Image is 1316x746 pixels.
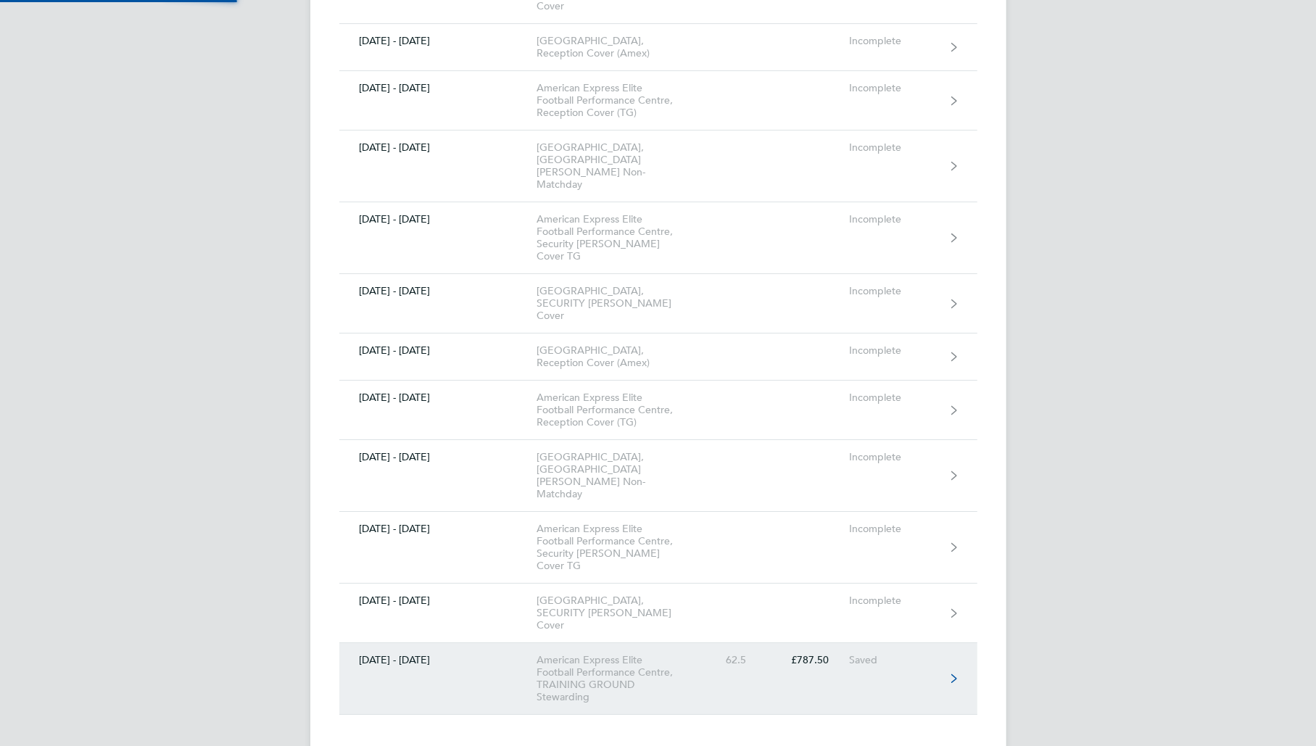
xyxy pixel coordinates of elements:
a: [DATE] - [DATE][GEOGRAPHIC_DATA], SECURITY [PERSON_NAME] CoverIncomplete [339,274,977,333]
div: Incomplete [849,391,938,404]
div: [DATE] - [DATE] [339,344,537,357]
div: [DATE] - [DATE] [339,523,537,535]
a: [DATE] - [DATE][GEOGRAPHIC_DATA], [GEOGRAPHIC_DATA] [PERSON_NAME] Non-MatchdayIncomplete [339,130,977,202]
a: [DATE] - [DATE]American Express Elite Football Performance Centre, Security [PERSON_NAME] Cover T... [339,512,977,584]
a: [DATE] - [DATE]American Express Elite Football Performance Centre, Reception Cover (TG)Incomplete [339,381,977,440]
div: Incomplete [849,141,938,154]
a: [DATE] - [DATE]American Express Elite Football Performance Centre, Reception Cover (TG)Incomplete [339,71,977,130]
div: American Express Elite Football Performance Centre, Security [PERSON_NAME] Cover TG [537,523,703,572]
a: [DATE] - [DATE]American Express Elite Football Performance Centre, Security [PERSON_NAME] Cover T... [339,202,977,274]
div: Incomplete [849,285,938,297]
a: [DATE] - [DATE][GEOGRAPHIC_DATA], SECURITY [PERSON_NAME] CoverIncomplete [339,584,977,643]
div: American Express Elite Football Performance Centre, TRAINING GROUND Stewarding [537,654,703,703]
a: [DATE] - [DATE][GEOGRAPHIC_DATA], [GEOGRAPHIC_DATA] [PERSON_NAME] Non-MatchdayIncomplete [339,440,977,512]
div: [GEOGRAPHIC_DATA], [GEOGRAPHIC_DATA] [PERSON_NAME] Non-Matchday [537,141,703,191]
div: [DATE] - [DATE] [339,213,537,225]
div: Incomplete [849,35,938,47]
div: American Express Elite Football Performance Centre, Reception Cover (TG) [537,391,703,428]
div: Incomplete [849,344,938,357]
div: Saved [849,654,938,666]
div: [GEOGRAPHIC_DATA], [GEOGRAPHIC_DATA] [PERSON_NAME] Non-Matchday [537,451,703,500]
a: [DATE] - [DATE][GEOGRAPHIC_DATA], Reception Cover (Amex)Incomplete [339,333,977,381]
div: Incomplete [849,523,938,535]
div: £787.50 [766,654,849,666]
div: [DATE] - [DATE] [339,82,537,94]
div: American Express Elite Football Performance Centre, Reception Cover (TG) [537,82,703,119]
div: [DATE] - [DATE] [339,451,537,463]
div: [DATE] - [DATE] [339,285,537,297]
div: American Express Elite Football Performance Centre, Security [PERSON_NAME] Cover TG [537,213,703,262]
div: [DATE] - [DATE] [339,594,537,607]
div: [GEOGRAPHIC_DATA], Reception Cover (Amex) [537,344,703,369]
div: [GEOGRAPHIC_DATA], Reception Cover (Amex) [537,35,703,59]
div: [GEOGRAPHIC_DATA], SECURITY [PERSON_NAME] Cover [537,285,703,322]
a: [DATE] - [DATE][GEOGRAPHIC_DATA], Reception Cover (Amex)Incomplete [339,24,977,71]
div: [DATE] - [DATE] [339,141,537,154]
div: Incomplete [849,451,938,463]
div: Incomplete [849,82,938,94]
div: [GEOGRAPHIC_DATA], SECURITY [PERSON_NAME] Cover [537,594,703,631]
div: 62.5 [703,654,766,666]
div: Incomplete [849,594,938,607]
div: [DATE] - [DATE] [339,654,537,666]
a: [DATE] - [DATE]American Express Elite Football Performance Centre, TRAINING GROUND Stewarding62.5... [339,643,977,715]
div: [DATE] - [DATE] [339,35,537,47]
div: [DATE] - [DATE] [339,391,537,404]
div: Incomplete [849,213,938,225]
